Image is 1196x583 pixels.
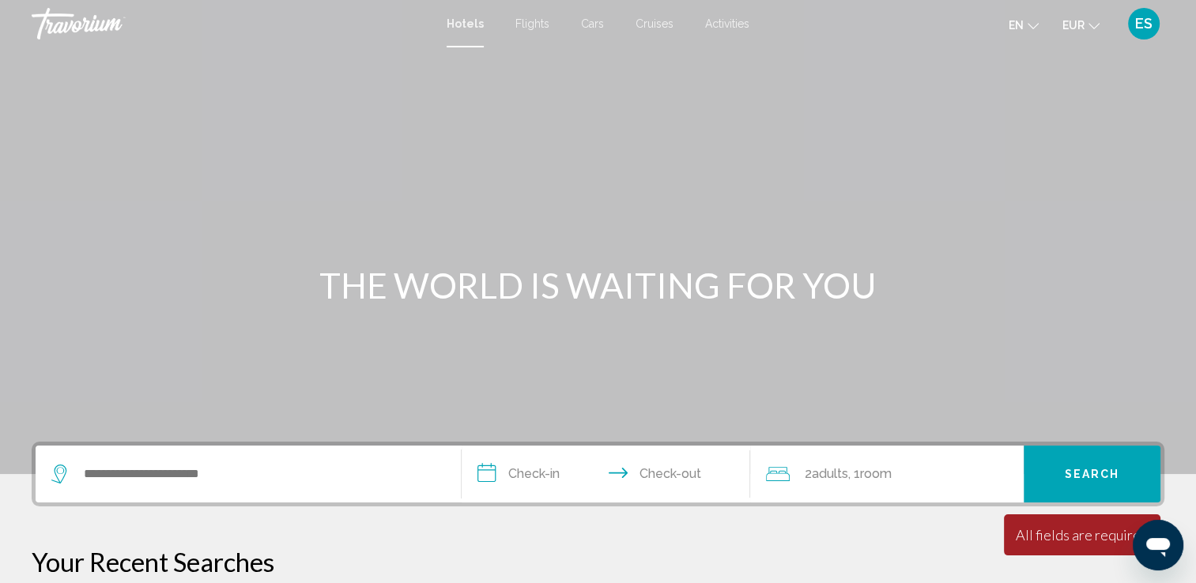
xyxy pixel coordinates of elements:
[705,17,749,30] a: Activities
[36,446,1160,502] div: Search widget
[1135,16,1153,32] span: ES
[1065,468,1120,481] span: Search
[1062,19,1085,32] span: EUR
[32,8,431,39] a: Travorium
[447,17,484,30] a: Hotels
[750,446,1024,502] button: Travelers: 2 adults, 0 children
[1062,13,1100,36] button: Change currency
[1009,19,1024,32] span: en
[811,466,847,481] span: Adults
[302,265,895,306] h1: THE WORLD IS WAITING FOR YOU
[462,446,751,502] button: Check in and out dates
[1016,526,1149,544] div: All fields are required
[32,546,1164,577] p: Your Recent Searches
[1009,13,1039,36] button: Change language
[1024,446,1160,502] button: Search
[847,463,891,485] span: , 1
[636,17,673,30] a: Cruises
[859,466,891,481] span: Room
[515,17,549,30] a: Flights
[1133,520,1183,570] iframe: Schaltfläche zum Öffnen des Messaging-Fensters
[581,17,604,30] a: Cars
[804,463,847,485] span: 2
[1123,7,1164,40] button: User Menu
